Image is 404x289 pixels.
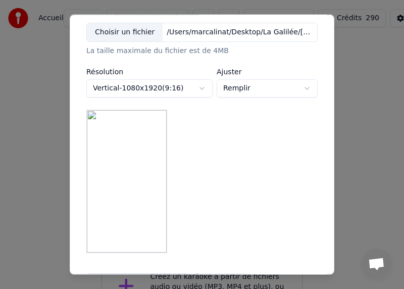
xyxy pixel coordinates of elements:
div: /Users/marcalinat/Desktop/La Galilée/[PERSON_NAME] - song/[PERSON_NAME] singing.png [163,27,317,37]
div: La taille maximale du fichier est de 4MB [86,45,318,56]
div: Choisir un fichier [87,23,163,41]
label: Résolution [86,68,213,75]
label: Ajuster [217,68,318,75]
